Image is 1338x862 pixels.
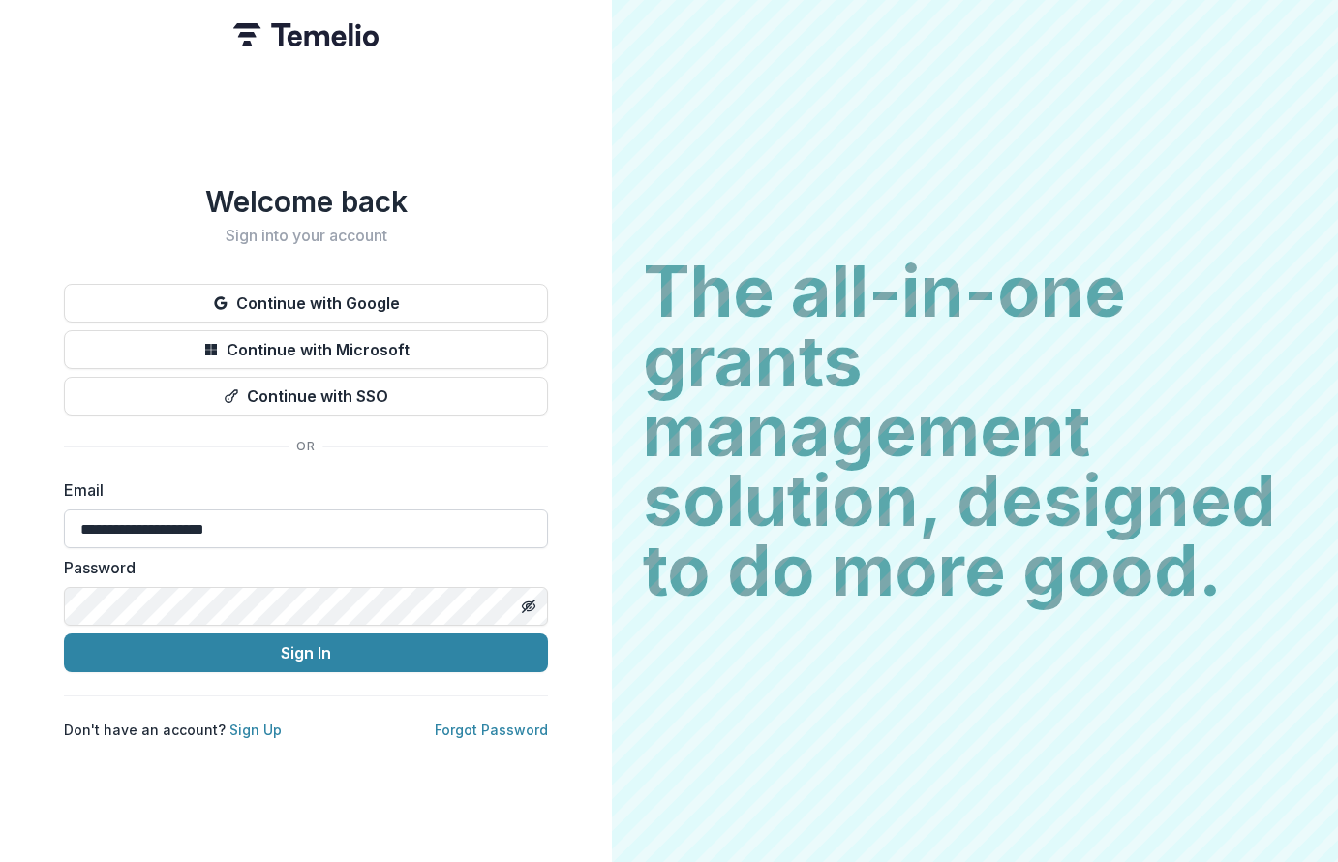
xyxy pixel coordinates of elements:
[233,23,379,46] img: Temelio
[229,722,282,738] a: Sign Up
[64,377,548,416] button: Continue with SSO
[435,722,548,738] a: Forgot Password
[513,591,544,622] button: Toggle password visibility
[64,720,282,740] p: Don't have an account?
[64,284,548,323] button: Continue with Google
[64,330,548,369] button: Continue with Microsoft
[64,478,536,502] label: Email
[64,184,548,219] h1: Welcome back
[64,556,536,579] label: Password
[64,633,548,672] button: Sign In
[64,227,548,245] h2: Sign into your account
